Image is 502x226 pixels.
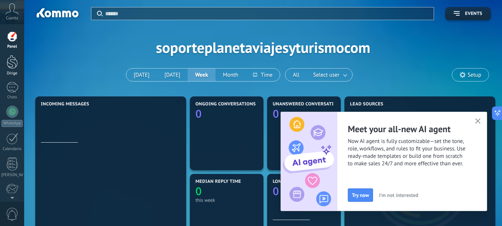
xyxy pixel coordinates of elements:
[3,121,21,126] font: WhatsApp
[273,184,279,198] text: 0
[376,190,422,201] button: I'm not interested
[273,102,343,107] span: Unanswered conversations
[195,179,241,184] span: Median reply time
[7,44,17,49] font: Panel
[312,70,341,80] span: Select user
[467,72,481,78] span: Setup
[3,146,21,152] font: Calendario
[7,95,17,100] font: Chats
[348,138,487,168] span: Now AI agent is fully customizable—set the tone, role, workflows, and rules to fit your business....
[465,11,482,16] span: Events
[246,69,280,81] button: Time
[126,69,157,81] button: [DATE]
[281,112,337,211] img: ai_agent_activation_popup_EN.png
[348,123,487,135] h2: Meet your all-new AI agent
[188,69,216,81] button: Week
[216,69,246,81] button: Month
[379,192,418,198] span: I'm not interested
[307,69,352,81] button: Select user
[348,188,373,202] button: Try now
[157,69,188,81] button: [DATE]
[350,102,383,107] span: Lead Sources
[1,172,31,178] font: [PERSON_NAME]
[41,102,89,107] span: Incoming messages
[273,106,279,121] text: 0
[195,184,202,198] text: 0
[352,192,369,198] span: Try now
[195,102,256,107] span: Ongoing conversations
[6,16,18,21] font: Cuenta
[273,179,332,184] span: Longest awaiting reply
[7,71,17,76] font: Dirige
[195,197,258,203] div: this week
[285,69,307,81] button: All
[445,7,491,20] button: Events
[195,106,202,121] text: 0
